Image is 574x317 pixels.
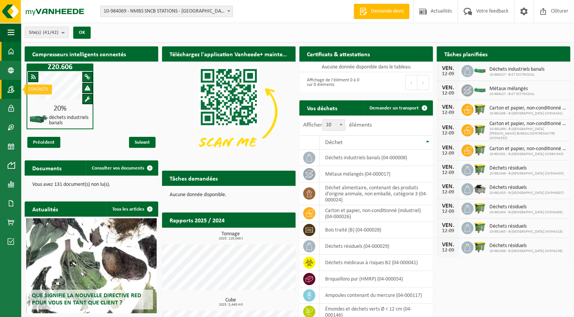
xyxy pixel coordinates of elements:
div: 12-09 [440,228,456,234]
span: Métaux mélangés [489,86,535,92]
div: 12-09 [440,170,456,176]
span: Suivant [129,137,156,148]
span: 10-981499 - B-[GEOGRAPHIC_DATA] [PERSON_NAME] BUREAU CONTREMAITRE (W5HA333) [489,127,566,141]
div: VEN. [440,222,456,228]
h2: Tâches planifiées [437,46,495,61]
span: Déchets résiduels [489,185,564,191]
div: VEN. [440,164,456,170]
div: VEN. [440,184,456,190]
img: WB-1100-HPE-GN-51 [473,240,486,253]
div: VEN. [440,85,456,91]
h1: Z20.606 [28,63,91,71]
div: VEN. [440,203,456,209]
td: déchets résiduels (04-000029) [319,238,433,255]
span: 10 [322,119,345,131]
span: Demande devis [369,8,406,15]
span: 10-981498 - B-[GEOGRAPHIC_DATA] (W5HA342) [489,111,566,116]
a: Demander un transport [363,100,432,116]
div: 12-09 [440,248,456,253]
span: Carton et papier, non-conditionné (industriel) [489,146,566,152]
div: 12-09 [440,190,456,195]
button: Next [417,75,429,90]
td: carton et papier, non-conditionné (industriel) (04-000026) [319,205,433,222]
button: Previous [405,75,417,90]
td: métaux mélangés (04-000017) [319,166,433,182]
span: Que signifie la nouvelle directive RED pour vous en tant que client ? [32,293,141,306]
div: VEN. [440,104,456,110]
td: briquaillons pur (HMRP) (04-000054) [319,271,433,287]
td: déchets médicaux à risques B2 (04-000041) [319,255,433,271]
div: VEN. [440,242,456,248]
img: HK-XC-15-GN-00 [473,86,486,93]
img: WB-1100-HPE-GN-50 [473,123,486,136]
img: WB-1100-HPE-GN-50 [473,103,486,116]
span: 2025: 3,440 m3 [166,303,296,307]
span: Déchets résiduels [489,165,564,171]
td: bois traité (B) (04-000028) [319,222,433,238]
div: VEN. [440,125,456,131]
span: 10-984527 - B-ST DISTRICOAL [489,92,535,97]
div: Affichage de l'élément 0 à 0 sur 0 éléments [303,74,362,91]
button: Site(s)(41/42) [25,27,69,38]
span: Carton et papier, non-conditionné (industriel) [489,105,566,111]
span: Déchets résiduels [489,223,563,230]
img: WB-1100-HPE-GN-50 [473,201,486,214]
p: Vous avez 131 document(s) non lu(s). [32,182,151,187]
span: Déchets industriels banals [489,67,544,73]
div: 12-09 [440,209,456,214]
h4: déchets industriels banals [49,115,90,126]
h3: Cube [166,298,296,307]
span: Demander un transport [370,106,419,111]
span: 10-984069 - NMBS SNCB STATIONS - SINT-GILLIS [101,6,233,17]
h2: Vos déchets [299,100,345,115]
img: WB-1100-HPE-GN-50 [473,221,486,234]
h2: Rapports 2025 / 2024 [162,212,232,227]
button: OK [73,27,91,39]
count: (41/42) [43,30,58,35]
span: Déchet [325,139,343,146]
div: 12-09 [440,131,456,136]
span: 10-984069 - NMBS SNCB STATIONS - SINT-GILLIS [100,6,233,17]
span: 10-981468 - B-[GEOGRAPHIC_DATA] (W5HA238) [489,249,563,254]
td: déchet alimentaire, contenant des produits d'origine animale, non emballé, catégorie 3 (04-000024) [319,182,433,205]
img: HK-XC-15-GN-00 [473,67,486,74]
img: WB-1100-HPE-GN-50 [473,143,486,156]
span: Déchets résiduels [489,204,563,210]
a: Tous les articles [106,201,157,217]
p: Aucune donnée disponible. [170,192,288,198]
h2: Tâches demandées [162,171,225,185]
td: Aucune donnée disponible dans le tableau [299,62,433,72]
span: 10-981453 - B-[GEOGRAPHIC_DATA] ((W5HA807) [489,191,564,195]
span: 2025: 119,046 t [166,237,296,241]
a: Demande devis [354,4,409,19]
h2: Certificats & attestations [299,46,377,61]
span: Déchets résiduels [489,243,563,249]
h3: Tonnage [166,231,296,241]
div: 12-09 [440,110,456,116]
span: Consulter vos documents [92,166,144,171]
div: VEN. [440,65,456,71]
h2: Actualités [25,201,66,216]
td: ampoules contenant du mercure (04-000117) [319,287,433,304]
img: Download de VHEPlus App [162,62,296,162]
span: 10-981501 - B-[GEOGRAPHIC_DATA] (W5BW343) [489,152,566,157]
div: 12-09 [440,71,456,77]
h2: Téléchargez l'application Vanheede+ maintenant! [162,46,296,61]
span: Carton et papier, non-conditionné (industriel) [489,121,566,127]
div: VEN. [440,145,456,151]
span: Précédent [27,137,60,148]
span: Site(s) [29,27,58,38]
h2: Compresseurs intelligents connectés [25,46,158,61]
div: 20% [27,105,93,113]
span: 10-981449 - B-[GEOGRAPHIC_DATA] ((W5HA433) [489,171,564,176]
span: 10 [323,120,345,130]
td: déchets industriels banals (04-000008) [319,150,433,166]
span: 10-981454 - B-[GEOGRAPHIC_DATA] (W5HA406) [489,210,563,215]
a: Consulter les rapports [230,227,295,243]
div: 12-09 [440,151,456,156]
span: 10-981463 - B-[GEOGRAPHIC_DATA] (W5HA318) [489,230,563,234]
img: WB-5000-GAL-GY-01 [473,182,486,195]
span: 10-984527 - B-ST DISTRICOAL [489,73,544,77]
label: Afficher éléments [303,122,372,128]
img: HK-XZ-20-GN-01 [29,114,48,124]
